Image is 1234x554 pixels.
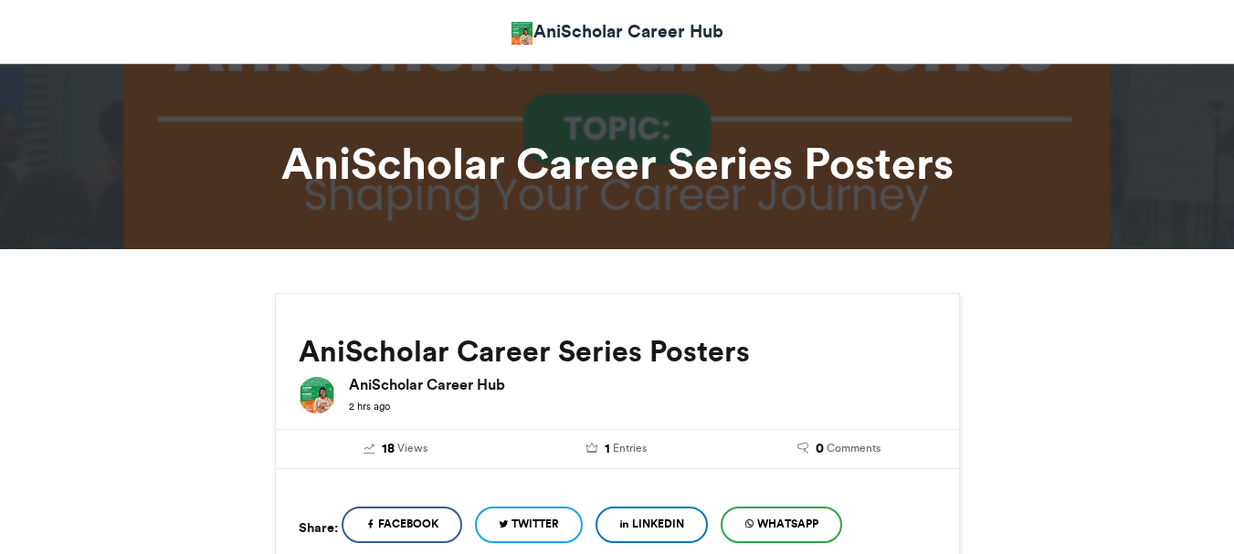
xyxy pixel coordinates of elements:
[299,335,936,368] h2: AniScholar Career Series Posters
[512,516,559,532] span: Twitter
[382,439,395,459] span: 18
[299,439,493,459] a: 18 Views
[632,516,684,532] span: LinkedIn
[299,377,335,413] img: AniScholar Career Hub
[520,439,714,459] a: 1 Entries
[299,516,338,539] h5: Share:
[378,516,438,532] span: Facebook
[342,507,462,543] a: Facebook
[816,439,824,459] span: 0
[511,22,533,45] img: AniScholar Career Hub
[757,516,818,532] span: WhatsApp
[349,400,390,413] small: 2 hrs ago
[511,18,723,45] a: AniScholar Career Hub
[613,440,647,456] span: Entries
[605,439,610,459] span: 1
[827,440,881,456] span: Comments
[721,507,842,543] a: WhatsApp
[349,377,936,392] h6: AniScholar Career Hub
[111,141,1124,185] h1: AniScholar Career Series Posters
[742,439,936,459] a: 0 Comments
[475,507,583,543] a: Twitter
[397,440,427,456] span: Views
[596,507,708,543] a: LinkedIn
